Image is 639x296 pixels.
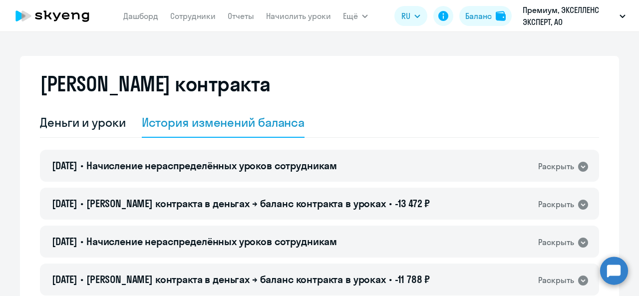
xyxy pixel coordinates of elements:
div: История изменений баланса [142,114,305,130]
a: Отчеты [228,11,254,21]
span: • [389,273,392,286]
div: Раскрыть [538,236,574,249]
span: • [80,197,83,210]
p: Премиум, ЭКСЕЛЛЕНС ЭКСПЕРТ, АО [523,4,616,28]
span: • [80,273,83,286]
span: Начисление нераспределённых уроков сотрудникам [86,235,337,248]
span: [DATE] [52,273,77,286]
h2: [PERSON_NAME] контракта [40,72,271,96]
span: [PERSON_NAME] контракта в деньгах → баланс контракта в уроках [86,273,386,286]
span: [PERSON_NAME] контракта в деньгах → баланс контракта в уроках [86,197,386,210]
span: [DATE] [52,159,77,172]
a: Дашборд [123,11,158,21]
img: balance [496,11,506,21]
button: RU [394,6,427,26]
span: • [80,159,83,172]
span: -13 472 ₽ [395,197,430,210]
span: [DATE] [52,197,77,210]
span: • [80,235,83,248]
span: -11 788 ₽ [395,273,430,286]
span: RU [401,10,410,22]
button: Премиум, ЭКСЕЛЛЕНС ЭКСПЕРТ, АО [518,4,631,28]
div: Раскрыть [538,160,574,173]
a: Сотрудники [170,11,216,21]
span: Ещё [343,10,358,22]
div: Раскрыть [538,198,574,211]
span: Начисление нераспределённых уроков сотрудникам [86,159,337,172]
div: Баланс [465,10,492,22]
a: Начислить уроки [266,11,331,21]
div: Раскрыть [538,274,574,287]
div: Деньги и уроки [40,114,126,130]
span: [DATE] [52,235,77,248]
button: Балансbalance [459,6,512,26]
span: • [389,197,392,210]
button: Ещё [343,6,368,26]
